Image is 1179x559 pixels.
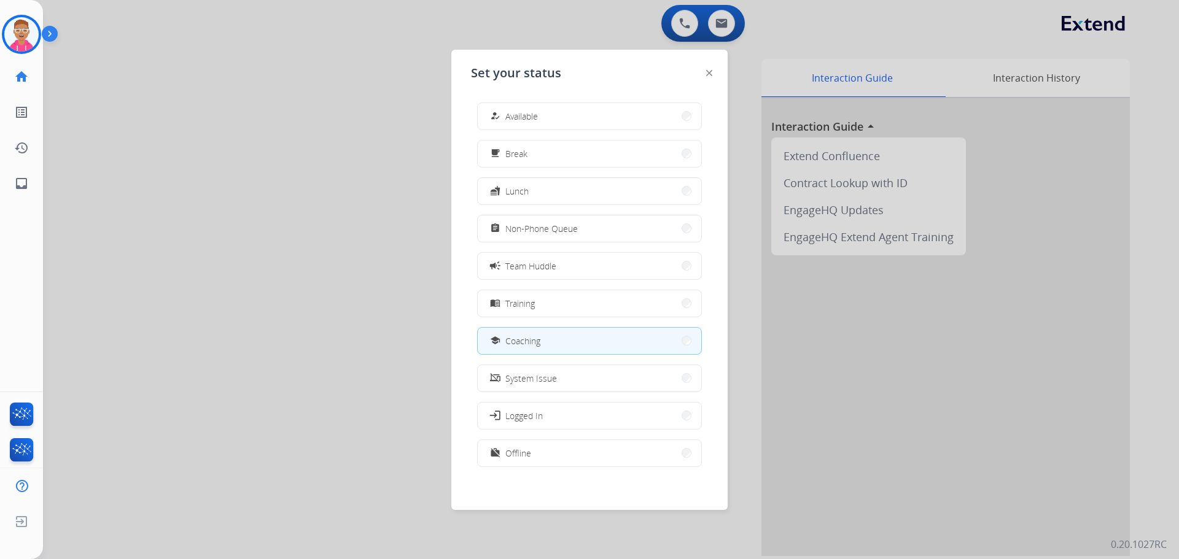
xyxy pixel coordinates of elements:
[505,334,540,347] span: Coaching
[505,297,535,310] span: Training
[505,110,538,123] span: Available
[14,105,29,120] mat-icon: list_alt
[489,409,501,422] mat-icon: login
[490,373,500,384] mat-icon: phonelink_off
[478,141,701,167] button: Break
[490,298,500,309] mat-icon: menu_book
[1111,537,1167,552] p: 0.20.1027RC
[471,64,561,82] span: Set your status
[14,141,29,155] mat-icon: history
[490,223,500,234] mat-icon: assignment
[14,176,29,191] mat-icon: inbox
[505,260,556,272] span: Team Huddle
[505,147,527,160] span: Break
[478,328,701,354] button: Coaching
[505,222,578,235] span: Non-Phone Queue
[14,69,29,84] mat-icon: home
[489,260,501,272] mat-icon: campaign
[478,215,701,242] button: Non-Phone Queue
[478,178,701,204] button: Lunch
[478,290,701,317] button: Training
[478,365,701,391] button: System Issue
[505,185,529,198] span: Lunch
[478,403,701,429] button: Logged In
[490,186,500,196] mat-icon: fastfood
[490,336,500,346] mat-icon: school
[478,103,701,129] button: Available
[505,372,557,385] span: System Issue
[505,447,531,460] span: Offline
[490,111,500,121] mat-icon: how_to_reg
[490,448,500,458] mat-icon: work_off
[490,148,500,159] mat-icon: free_breakfast
[478,440,701,466] button: Offline
[478,253,701,279] button: Team Huddle
[706,70,712,76] img: close-button
[505,409,543,422] span: Logged In
[4,17,39,52] img: avatar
